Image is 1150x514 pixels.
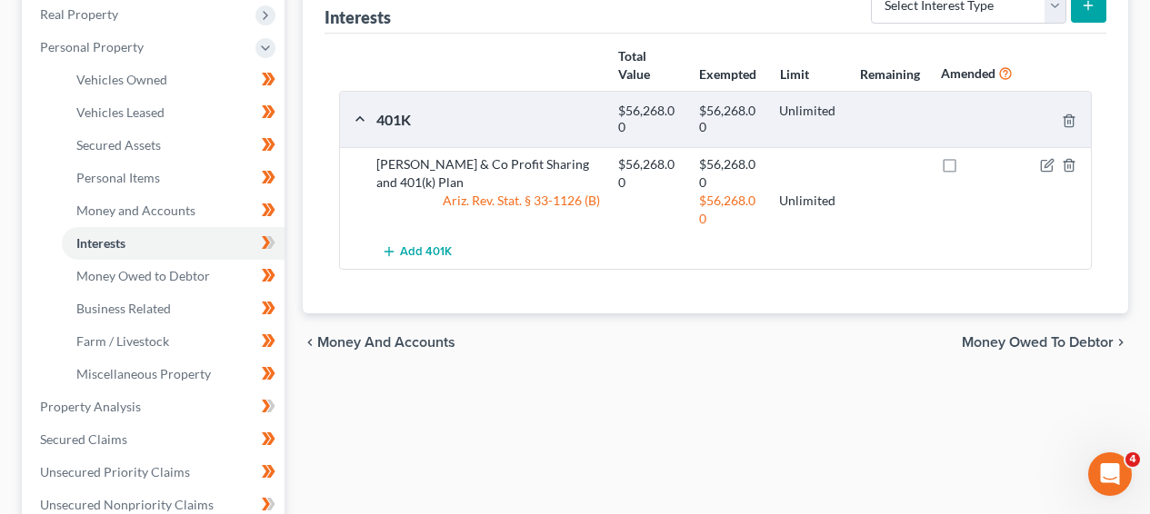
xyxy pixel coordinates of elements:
a: Business Related [62,292,285,325]
span: Personal Items [76,170,160,185]
a: Unsecured Priority Claims [25,456,285,489]
span: Vehicles Leased [76,104,165,120]
span: Money Owed to Debtor [962,335,1114,350]
div: $56,268.00 [690,192,771,228]
a: Vehicles Leased [62,96,285,129]
strong: Total Value [618,48,650,82]
a: Secured Assets [62,129,285,162]
span: Real Property [40,6,118,22]
div: [PERSON_NAME] & Co Profit Sharing and 401(k) Plan [367,155,609,192]
a: Interests [62,227,285,260]
div: $56,268.00 [690,103,771,136]
span: Secured Assets [76,137,161,153]
span: Interests [76,235,125,251]
button: Money Owed to Debtor chevron_right [962,335,1128,350]
span: Money and Accounts [76,203,195,218]
strong: Amended [941,65,995,81]
i: chevron_left [303,335,317,350]
strong: Limit [780,66,809,82]
strong: Remaining [860,66,920,82]
span: Personal Property [40,39,144,54]
a: Vehicles Owned [62,64,285,96]
a: Money and Accounts [62,194,285,227]
a: Property Analysis [25,390,285,423]
strong: Exempted [699,66,756,82]
div: Unlimited [770,103,851,136]
i: chevron_right [1114,335,1128,350]
span: Miscellaneous Property [76,366,211,381]
span: Vehicles Owned [76,72,167,87]
span: Secured Claims [40,431,127,447]
div: $56,268.00 [609,103,690,136]
span: Unsecured Priority Claims [40,464,190,479]
span: Add 401K [400,245,452,260]
div: Interests [325,6,391,28]
span: Money and Accounts [317,335,455,350]
a: Personal Items [62,162,285,194]
div: 401K [367,110,609,129]
a: Money Owed to Debtor [62,260,285,292]
span: Property Analysis [40,399,141,414]
div: $56,268.00 [690,155,771,192]
span: Money Owed to Debtor [76,268,210,283]
span: Farm / Livestock [76,333,169,349]
button: chevron_left Money and Accounts [303,335,455,350]
iframe: Intercom live chat [1088,452,1132,496]
div: $56,268.00 [609,155,690,192]
span: Unsecured Nonpriority Claims [40,497,214,512]
div: Ariz. Rev. Stat. § 33-1126 (B) [367,192,609,228]
a: Secured Claims [25,423,285,456]
span: 4 [1125,452,1140,467]
div: Unlimited [770,192,851,228]
span: Business Related [76,301,171,316]
a: Miscellaneous Property [62,358,285,390]
a: Farm / Livestock [62,325,285,358]
button: Add 401K [376,235,456,269]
